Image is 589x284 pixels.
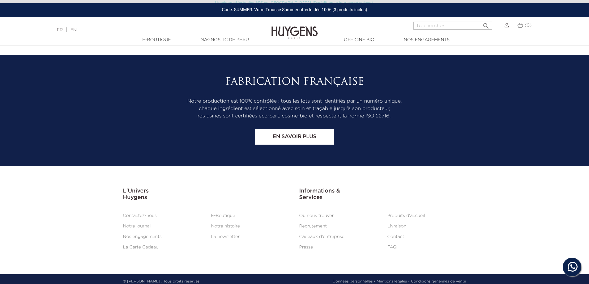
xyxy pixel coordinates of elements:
a: Livraison [387,224,407,228]
a: Presse [299,245,313,249]
a: Nos engagements [396,37,458,43]
a: E-Boutique [126,37,188,43]
h3: L'Univers Huygens [123,188,290,201]
a: Diagnostic de peau [193,37,255,43]
a: Où nous trouver [299,214,334,218]
a: FR [57,28,63,34]
p: Notre production est 100% contrôlée : tous les lots sont identifiés par un numéro unique, [123,98,466,105]
a: Contactez-nous [123,214,157,218]
h3: Informations & Services [299,188,466,201]
p: nos usines sont certifiées eco-cert, cosme-bio et respectent la norme ISO 22716… [123,112,466,120]
input: Rechercher [413,22,492,30]
p: chaque ingrédient est sélectionné avec soin et traçable jusqu’à son producteur, [123,105,466,112]
h2: Fabrication Française [123,76,466,88]
a: Cadeaux d'entreprise [299,235,344,239]
a: Nos engagements [123,235,162,239]
a: FAQ [387,245,397,249]
img: Huygens [271,16,318,40]
span: (0) [525,23,531,28]
a: En savoir plus [255,129,334,145]
a: Notre journal [123,224,151,228]
div: | [54,26,241,34]
a: EN [70,28,77,32]
a: Officine Bio [328,37,390,43]
a: Produits d'accueil [387,214,425,218]
a: Recrutement [299,224,327,228]
a: E-Boutique [211,214,235,218]
a: La Carte Cadeau [123,245,159,249]
a: Notre histoire [211,224,240,228]
button:  [480,20,492,28]
a: La newsletter [211,235,240,239]
a: Contact [387,235,404,239]
i:  [482,20,490,28]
